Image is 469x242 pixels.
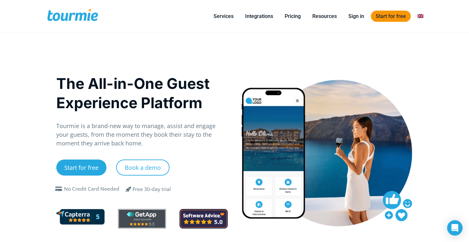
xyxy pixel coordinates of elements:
[56,122,228,148] p: Tourmie is a brand-new way to manage, assist and engage your guests, from the moment they book th...
[121,185,136,193] span: 
[54,186,64,192] span: 
[280,12,306,20] a: Pricing
[56,74,228,112] h1: The All-in-One Guest Experience Platform
[371,11,411,22] a: Start for free
[56,160,106,176] a: Start for free
[240,12,278,20] a: Integrations
[344,12,369,20] a: Sign in
[64,185,119,193] div: No Credit Card Needed
[133,186,171,193] div: Free 30-day trial
[308,12,342,20] a: Resources
[209,12,238,20] a: Services
[447,220,463,236] div: Open Intercom Messenger
[116,160,170,176] a: Book a demo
